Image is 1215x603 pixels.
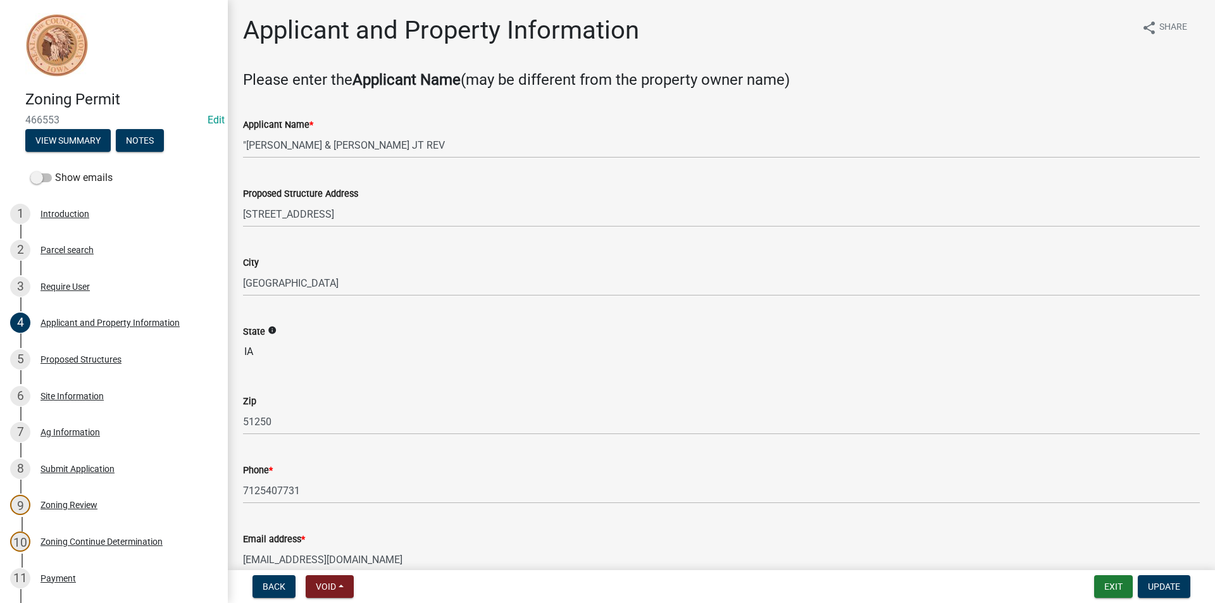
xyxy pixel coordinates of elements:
[243,15,639,46] h1: Applicant and Property Information
[10,422,30,442] div: 7
[40,392,104,401] div: Site Information
[10,349,30,370] div: 5
[268,326,277,335] i: info
[10,495,30,515] div: 9
[208,114,225,126] a: Edit
[243,71,1200,89] h4: Please enter the (may be different from the property owner name)
[243,397,256,406] label: Zip
[40,318,180,327] div: Applicant and Property Information
[316,581,336,592] span: Void
[352,71,461,89] strong: Applicant Name
[243,328,265,337] label: State
[40,246,94,254] div: Parcel search
[25,114,202,126] span: 466553
[1159,20,1187,35] span: Share
[116,136,164,146] wm-modal-confirm: Notes
[10,532,30,552] div: 10
[116,129,164,152] button: Notes
[243,190,358,199] label: Proposed Structure Address
[40,355,121,364] div: Proposed Structures
[10,313,30,333] div: 4
[306,575,354,598] button: Void
[243,466,273,475] label: Phone
[40,574,76,583] div: Payment
[243,535,305,544] label: Email address
[30,170,113,185] label: Show emails
[25,136,111,146] wm-modal-confirm: Summary
[10,204,30,224] div: 1
[40,537,163,546] div: Zoning Continue Determination
[1131,15,1197,40] button: shareShare
[40,428,100,437] div: Ag Information
[40,500,97,509] div: Zoning Review
[25,129,111,152] button: View Summary
[1142,20,1157,35] i: share
[10,568,30,588] div: 11
[1138,575,1190,598] button: Update
[25,13,89,77] img: Sioux County, Iowa
[10,240,30,260] div: 2
[25,90,218,109] h4: Zoning Permit
[10,386,30,406] div: 6
[252,575,296,598] button: Back
[1094,575,1133,598] button: Exit
[10,277,30,297] div: 3
[208,114,225,126] wm-modal-confirm: Edit Application Number
[40,209,89,218] div: Introduction
[1148,581,1180,592] span: Update
[263,581,285,592] span: Back
[243,121,313,130] label: Applicant Name
[10,459,30,479] div: 8
[40,282,90,291] div: Require User
[243,259,259,268] label: City
[40,464,115,473] div: Submit Application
